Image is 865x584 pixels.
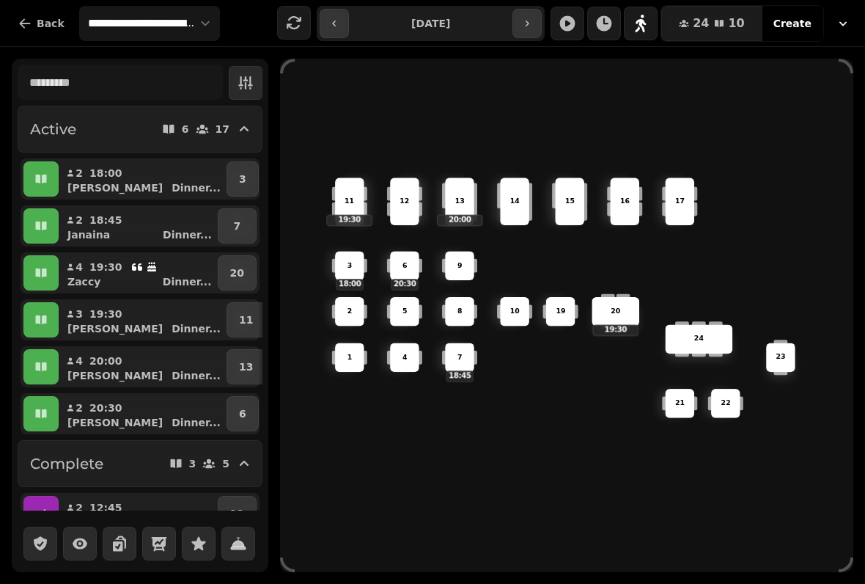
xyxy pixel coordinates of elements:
[18,440,262,487] button: Complete35
[347,260,353,271] p: 3
[239,359,253,374] p: 13
[239,172,246,186] p: 3
[457,307,463,317] p: 8
[62,161,224,197] button: 218:00[PERSON_NAME]Dinner...
[75,166,84,180] p: 2
[62,208,215,244] button: 218:45JanainaDinner...
[89,307,122,321] p: 19:30
[336,280,362,289] p: 18:00
[189,459,196,469] p: 3
[391,280,417,289] p: 20:30
[67,321,163,336] p: [PERSON_NAME]
[446,371,472,381] p: 18:45
[675,398,685,409] p: 21
[565,197,575,207] p: 15
[218,255,257,291] button: 20
[67,227,110,242] p: Janaina
[89,354,122,368] p: 20:00
[172,368,221,383] p: Dinner ...
[661,6,762,41] button: 2410
[556,307,565,317] p: 19
[227,349,265,384] button: 13
[222,459,229,469] p: 5
[62,396,224,431] button: 220:30[PERSON_NAME]Dinner...
[227,396,259,431] button: 6
[62,349,224,384] button: 420:00[PERSON_NAME]Dinner...
[510,197,520,207] p: 14
[675,197,685,207] p: 17
[75,307,84,321] p: 3
[347,307,353,317] p: 2
[89,260,122,274] p: 19:30
[227,302,265,337] button: 11
[182,124,189,134] p: 6
[89,213,122,227] p: 18:45
[163,227,212,242] p: Dinner ...
[239,406,246,421] p: 6
[218,208,257,244] button: 7
[402,260,408,271] p: 6
[776,352,785,362] p: 23
[18,106,262,153] button: Active617
[163,274,212,289] p: Dinner ...
[67,415,163,430] p: [PERSON_NAME]
[230,506,244,521] p: 11
[620,197,630,207] p: 16
[75,401,84,415] p: 2
[67,180,163,195] p: [PERSON_NAME]
[89,166,122,180] p: 18:00
[693,18,709,29] span: 24
[721,398,730,409] p: 22
[762,6,823,41] button: Create
[227,161,259,197] button: 3
[400,197,409,207] p: 12
[345,197,354,207] p: 11
[234,219,241,233] p: 7
[218,496,257,531] button: 11
[611,307,620,317] p: 20
[728,18,744,29] span: 10
[773,18,811,29] span: Create
[694,334,704,344] p: 24
[75,213,84,227] p: 2
[67,274,100,289] p: Zaccy
[454,197,464,207] p: 13
[510,307,520,317] p: 10
[75,260,84,274] p: 4
[457,352,463,362] p: 7
[75,500,84,515] p: 2
[328,216,372,225] p: 19:30
[89,500,122,515] p: 12:45
[62,255,215,291] button: 419:30ZaccyDinner...
[593,326,637,335] p: 19:30
[230,266,244,280] p: 20
[172,321,221,336] p: Dinner ...
[62,302,224,337] button: 319:30[PERSON_NAME]Dinner...
[62,496,215,531] button: 212:45
[75,354,84,368] p: 4
[457,260,463,271] p: 9
[402,307,408,317] p: 5
[30,453,103,474] h2: Complete
[347,352,353,362] p: 1
[37,18,65,29] span: Back
[6,6,76,41] button: Back
[30,119,76,139] h2: Active
[239,313,253,327] p: 11
[438,216,482,225] p: 20:00
[172,415,221,430] p: Dinner ...
[216,124,229,134] p: 17
[172,180,221,195] p: Dinner ...
[67,368,163,383] p: [PERSON_NAME]
[402,352,408,362] p: 4
[89,401,122,415] p: 20:30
